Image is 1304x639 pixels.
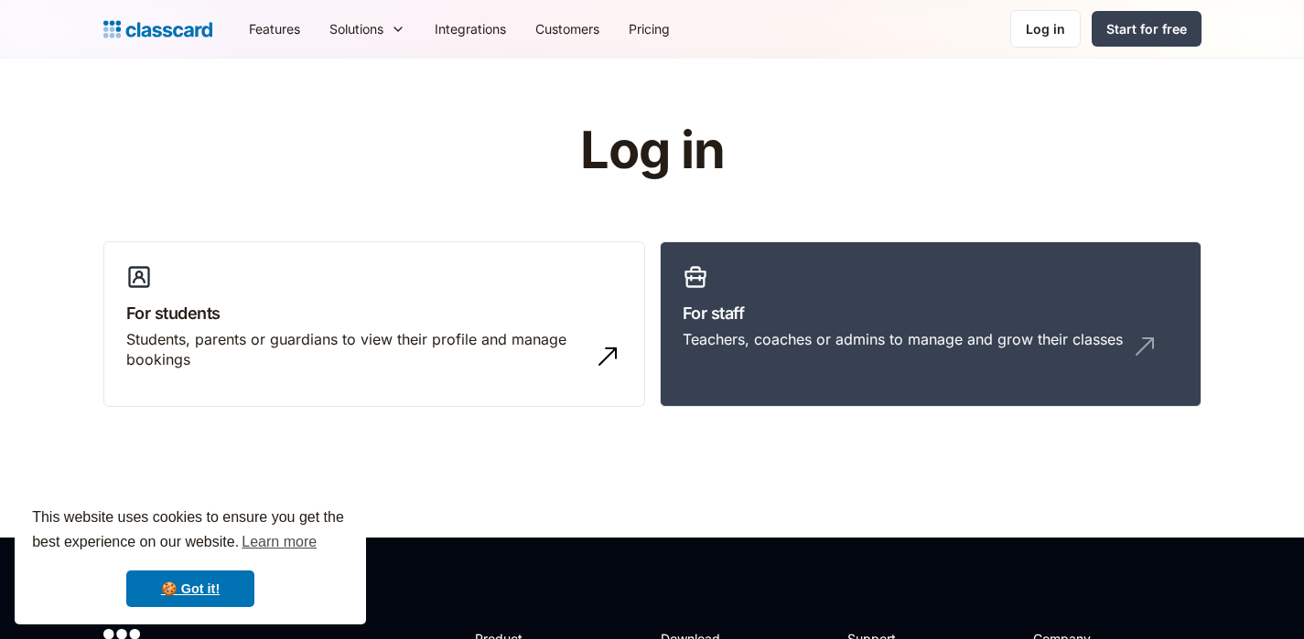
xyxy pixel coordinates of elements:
a: Integrations [420,8,521,49]
h1: Log in [361,122,943,179]
h3: For students [126,301,622,325]
div: Students, parents or guardians to view their profile and manage bookings [126,329,586,370]
a: learn more about cookies [239,528,319,556]
a: Customers [521,8,614,49]
div: Start for free [1106,19,1187,38]
a: Start for free [1092,11,1202,47]
div: Solutions [315,8,420,49]
a: For staffTeachers, coaches or admins to manage and grow their classes [660,241,1202,408]
a: Pricing [614,8,684,49]
div: Log in [1026,19,1065,38]
div: Teachers, coaches or admins to manage and grow their classes [683,329,1123,349]
span: This website uses cookies to ensure you get the best experience on our website. [32,506,349,556]
a: home [103,16,212,42]
a: Log in [1010,10,1081,48]
a: dismiss cookie message [126,570,254,607]
h3: For staff [683,301,1179,325]
div: cookieconsent [15,489,366,624]
a: For studentsStudents, parents or guardians to view their profile and manage bookings [103,241,645,408]
a: Features [234,8,315,49]
div: Solutions [329,19,383,38]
